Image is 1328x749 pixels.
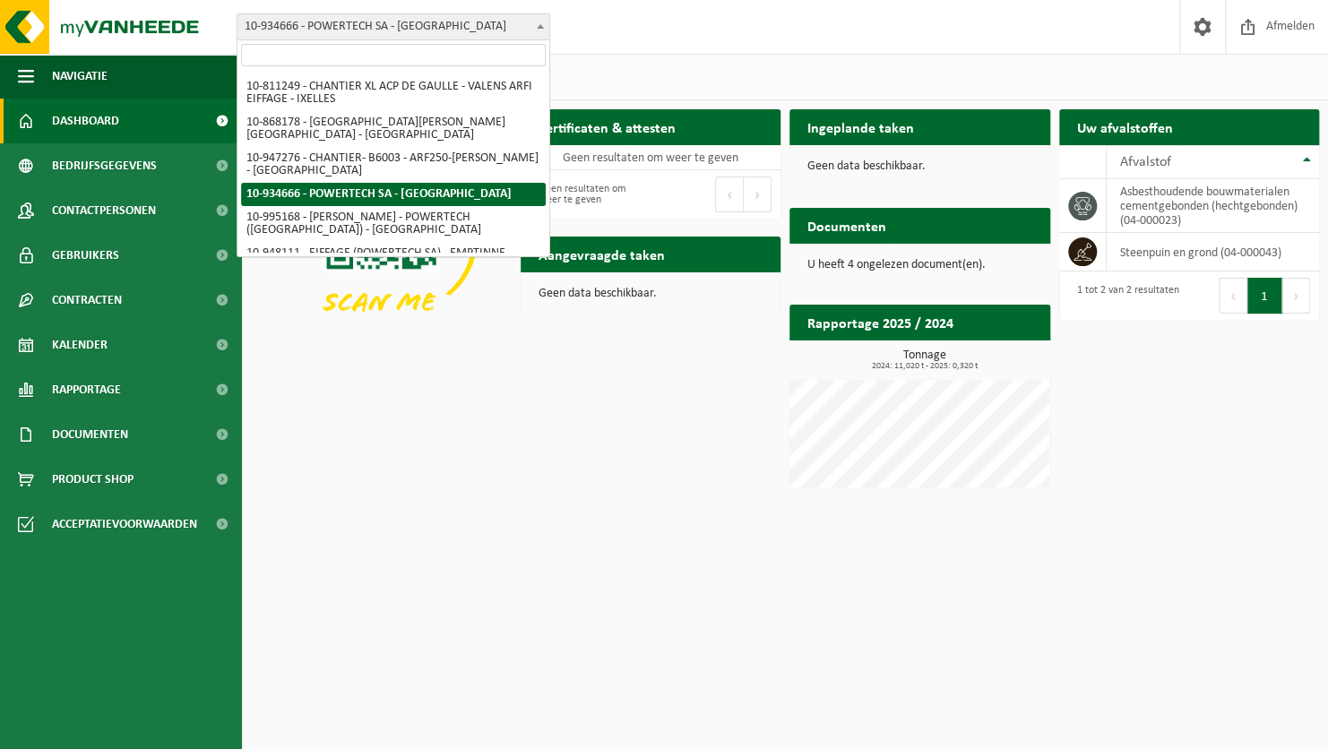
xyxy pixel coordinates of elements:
div: Geen resultaten om weer te geven [530,175,642,214]
span: Kalender [52,323,108,367]
span: Documenten [52,412,128,457]
td: steenpuin en grond (04-000043) [1107,233,1320,271]
li: 10-811249 - CHANTIER XL ACP DE GAULLE - VALENS ARFI EIFFAGE - IXELLES [241,75,546,111]
button: Previous [715,176,744,212]
span: Acceptatievoorwaarden [52,502,197,547]
h2: Uw afvalstoffen [1059,109,1191,144]
td: Geen resultaten om weer te geven [521,145,781,170]
span: Dashboard [52,99,119,143]
span: Gebruikers [52,233,119,278]
span: 2024: 11,020 t - 2025: 0,320 t [798,362,1050,371]
button: Previous [1219,278,1247,314]
button: Next [744,176,772,212]
span: Product Shop [52,457,134,502]
h3: Tonnage [798,349,1050,371]
td: asbesthoudende bouwmaterialen cementgebonden (hechtgebonden) (04-000023) [1107,179,1320,233]
span: Navigatie [52,54,108,99]
li: 10-995168 - [PERSON_NAME] - POWERTECH ([GEOGRAPHIC_DATA]) - [GEOGRAPHIC_DATA] [241,206,546,242]
span: Bedrijfsgegevens [52,143,157,188]
p: Geen data beschikbaar. [539,288,763,300]
li: 10-934666 - POWERTECH SA - [GEOGRAPHIC_DATA] [241,183,546,206]
p: U heeft 4 ongelezen document(en). [807,259,1032,271]
button: 1 [1247,278,1282,314]
li: 10-948111 - EIFFAGE (POWERTECH SA) - EMPTINNE [241,242,546,265]
button: Next [1282,278,1310,314]
span: Contactpersonen [52,188,156,233]
span: Afvalstof [1120,155,1171,169]
li: 10-947276 - CHANTIER- B6003 - ARF250-[PERSON_NAME] - [GEOGRAPHIC_DATA] [241,147,546,183]
a: Bekijk rapportage [917,340,1048,375]
span: Rapportage [52,367,121,412]
h2: Rapportage 2025 / 2024 [789,305,971,340]
span: 10-934666 - POWERTECH SA - ROCOURT [237,14,549,39]
span: 10-934666 - POWERTECH SA - ROCOURT [237,13,550,40]
span: Contracten [52,278,122,323]
h2: Certificaten & attesten [521,109,694,144]
p: Geen data beschikbaar. [807,160,1032,173]
div: 1 tot 2 van 2 resultaten [1068,276,1179,315]
h2: Documenten [789,208,904,243]
h2: Aangevraagde taken [521,237,683,271]
li: 10-868178 - [GEOGRAPHIC_DATA][PERSON_NAME][GEOGRAPHIC_DATA] - [GEOGRAPHIC_DATA] [241,111,546,147]
h2: Ingeplande taken [789,109,932,144]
